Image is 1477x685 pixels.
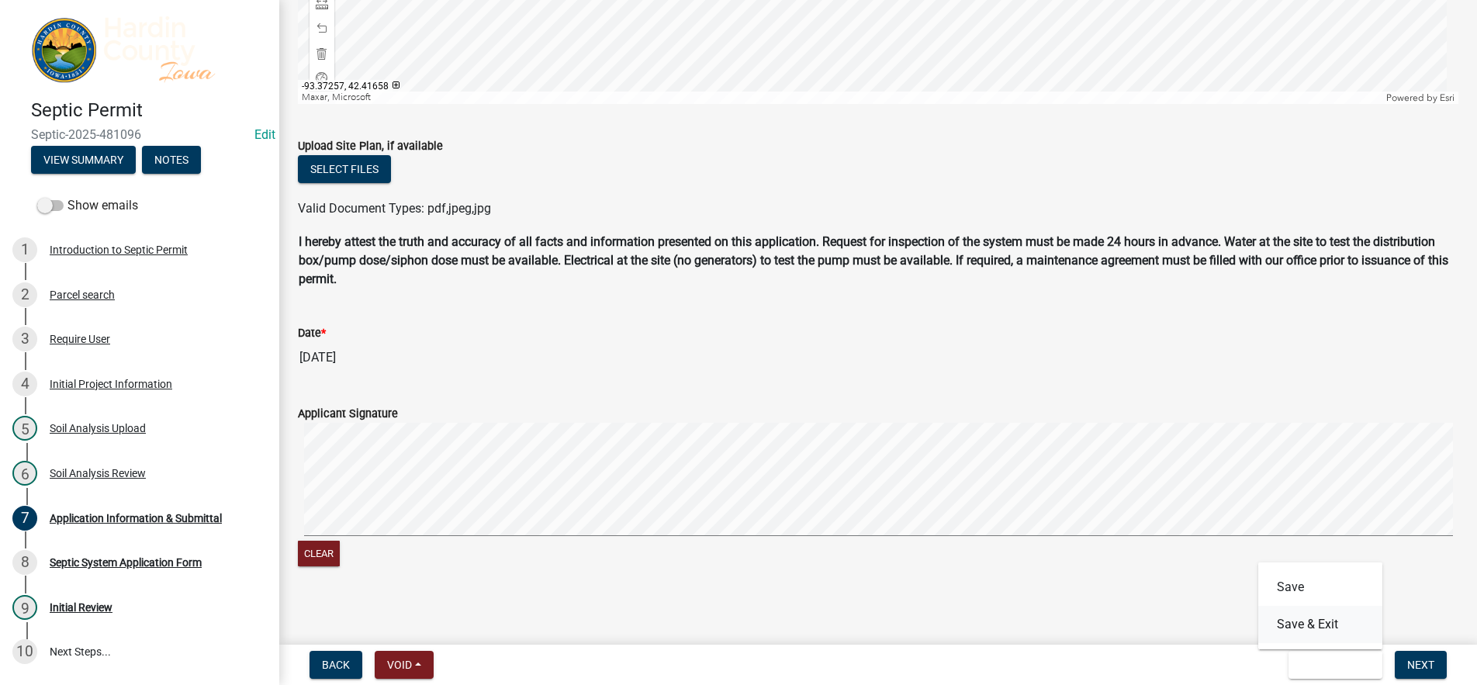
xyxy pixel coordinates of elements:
label: Date [298,328,326,339]
a: Esri [1440,92,1455,103]
h4: Septic Permit [31,99,267,122]
span: Back [322,659,350,671]
wm-modal-confirm: Summary [31,155,136,168]
div: 10 [12,639,37,664]
div: Soil Analysis Upload [50,423,146,434]
div: Soil Analysis Review [50,468,146,479]
button: Void [375,651,434,679]
button: Save [1258,569,1382,606]
wm-modal-confirm: Edit Application Number [254,127,275,142]
div: 7 [12,506,37,531]
div: Septic System Application Form [50,557,202,568]
button: Clear [298,541,340,566]
span: Next [1407,659,1434,671]
div: Introduction to Septic Permit [50,244,188,255]
div: 2 [12,282,37,307]
button: Back [310,651,362,679]
div: 8 [12,550,37,575]
div: Require User [50,334,110,344]
button: Notes [142,146,201,174]
span: Septic-2025-481096 [31,127,248,142]
div: Powered by [1382,92,1458,104]
div: 5 [12,416,37,441]
div: 3 [12,327,37,351]
wm-modal-confirm: Notes [142,155,201,168]
span: Save & Exit [1301,659,1361,671]
button: Next [1395,651,1447,679]
div: Parcel search [50,289,115,300]
button: Select files [298,155,391,183]
span: Void [387,659,412,671]
label: Applicant Signature [298,409,398,420]
button: Save & Exit [1288,651,1382,679]
a: Edit [254,127,275,142]
label: Upload Site Plan, if available [298,141,443,152]
div: 4 [12,372,37,396]
button: Save & Exit [1258,606,1382,643]
div: 9 [12,595,37,620]
div: Initial Review [50,602,112,613]
span: Valid Document Types: pdf,jpeg,jpg [298,201,491,216]
div: Save & Exit [1258,562,1382,649]
label: Show emails [37,196,138,215]
div: 6 [12,461,37,486]
div: Maxar, Microsoft [298,92,1382,104]
div: Application Information & Submittal [50,513,222,524]
div: Initial Project Information [50,379,172,389]
strong: I hereby attest the truth and accuracy of all facts and information presented on this application... [299,234,1448,286]
button: View Summary [31,146,136,174]
div: 1 [12,237,37,262]
img: Hardin County, Iowa [31,16,254,83]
